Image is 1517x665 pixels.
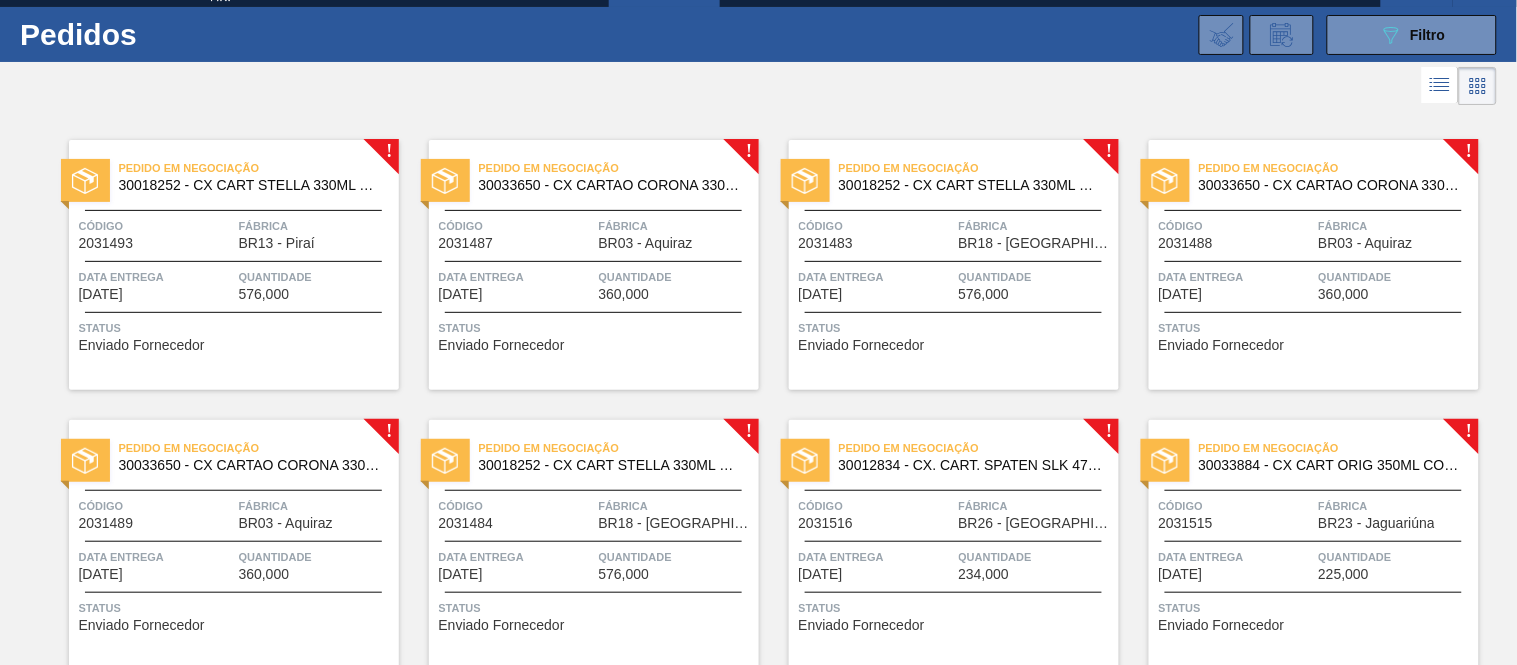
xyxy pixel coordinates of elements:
[239,516,333,531] span: BR03 - Aquiraz
[599,547,754,567] span: Quantidade
[439,236,494,251] span: 2031487
[1327,15,1497,55] button: Filtro
[79,338,205,353] span: Enviado Fornecedor
[799,287,843,302] span: 01/10/2025
[79,598,394,618] span: Status
[1119,140,1479,390] a: !statusPedido em Negociação30033650 - CX CARTAO CORONA 330 C6 NIV24Código2031488FábricaBR03 - Aqu...
[439,338,565,353] span: Enviado Fornecedor
[239,567,290,582] span: 360,000
[1319,496,1474,516] span: Fábrica
[1411,27,1446,43] span: Filtro
[599,496,754,516] span: Fábrica
[1319,236,1413,251] span: BR03 - Aquiraz
[1422,67,1459,105] div: Visão em Lista
[599,287,650,302] span: 360,000
[79,267,234,287] span: Data entrega
[239,287,290,302] span: 576,000
[1159,618,1285,633] span: Enviado Fornecedor
[79,216,234,236] span: Código
[1199,158,1479,178] span: Pedido em Negociação
[839,458,1103,473] span: 30012834 - CX. CART. SPATEN SLK 473ML C12 429
[79,618,205,633] span: Enviado Fornecedor
[1152,448,1178,474] img: status
[792,168,818,194] img: status
[239,547,394,567] span: Quantidade
[1159,516,1214,531] span: 2031515
[792,448,818,474] img: status
[799,618,925,633] span: Enviado Fornecedor
[79,516,134,531] span: 2031489
[239,236,315,251] span: BR13 - Piraí
[839,158,1119,178] span: Pedido em Negociação
[1159,567,1203,582] span: 20/10/2025
[479,178,743,193] span: 30033650 - CX CARTAO CORONA 330 C6 NIV24
[799,216,954,236] span: Código
[72,448,98,474] img: status
[479,458,743,473] span: 30018252 - CX CART STELLA 330ML C6 429 298G
[439,496,594,516] span: Código
[79,496,234,516] span: Código
[479,438,759,458] span: Pedido em Negociação
[1319,216,1474,236] span: Fábrica
[959,236,1114,251] span: BR18 - Pernambuco
[1159,318,1474,338] span: Status
[959,216,1114,236] span: Fábrica
[1199,438,1479,458] span: Pedido em Negociação
[1199,15,1244,55] div: Importar Negociações dos Pedidos
[1319,287,1370,302] span: 360,000
[799,318,1114,338] span: Status
[1199,458,1463,473] span: 30033884 - CX CART ORIG 350ML CORNER C12 NIV24
[799,547,954,567] span: Data entrega
[1319,516,1436,531] span: BR23 - Jaguariúna
[1159,236,1214,251] span: 2031488
[1159,267,1314,287] span: Data entrega
[959,267,1114,287] span: Quantidade
[599,236,693,251] span: BR03 - Aquiraz
[39,140,399,390] a: !statusPedido em Negociação30018252 - CX CART STELLA 330ML C6 429 298GCódigo2031493FábricaBR13 - ...
[79,236,134,251] span: 2031493
[79,287,123,302] span: 29/09/2025
[439,547,594,567] span: Data entrega
[239,496,394,516] span: Fábrica
[1159,287,1203,302] span: 06/10/2025
[839,438,1119,458] span: Pedido em Negociação
[799,236,854,251] span: 2031483
[1319,567,1370,582] span: 225,000
[959,567,1010,582] span: 234,000
[839,178,1103,193] span: 30018252 - CX CART STELLA 330ML C6 429 298G
[1459,67,1497,105] div: Visão em Cards
[439,567,483,582] span: 10/10/2025
[1199,178,1463,193] span: 30033650 - CX CARTAO CORONA 330 C6 NIV24
[599,567,650,582] span: 576,000
[239,216,394,236] span: Fábrica
[959,547,1114,567] span: Quantidade
[432,168,458,194] img: status
[79,567,123,582] span: 10/10/2025
[799,598,1114,618] span: Status
[439,287,483,302] span: 01/10/2025
[599,216,754,236] span: Fábrica
[759,140,1119,390] a: !statusPedido em Negociação30018252 - CX CART STELLA 330ML C6 429 298GCódigo2031483FábricaBR18 - ...
[79,318,394,338] span: Status
[119,178,383,193] span: 30018252 - CX CART STELLA 330ML C6 429 298G
[1159,598,1474,618] span: Status
[439,216,594,236] span: Código
[399,140,759,390] a: !statusPedido em Negociação30033650 - CX CARTAO CORONA 330 C6 NIV24Código2031487FábricaBR03 - Aqu...
[1319,547,1474,567] span: Quantidade
[239,267,394,287] span: Quantidade
[599,516,754,531] span: BR18 - Pernambuco
[439,318,754,338] span: Status
[439,267,594,287] span: Data entrega
[72,168,98,194] img: status
[79,547,234,567] span: Data entrega
[1152,168,1178,194] img: status
[439,618,565,633] span: Enviado Fornecedor
[959,287,1010,302] span: 576,000
[959,496,1114,516] span: Fábrica
[479,158,759,178] span: Pedido em Negociação
[20,23,307,46] h1: Pedidos
[439,598,754,618] span: Status
[1250,15,1314,55] div: Solicitação de Revisão de Pedidos
[1319,267,1474,287] span: Quantidade
[959,516,1114,531] span: BR26 - Uberlândia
